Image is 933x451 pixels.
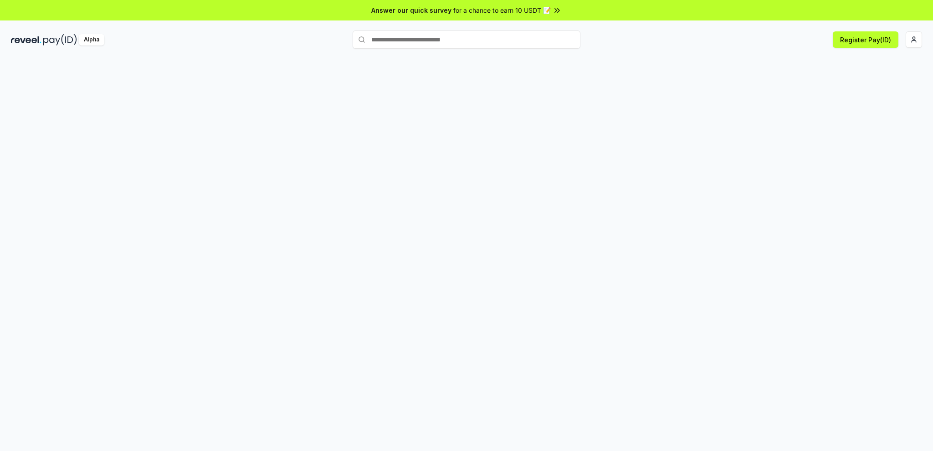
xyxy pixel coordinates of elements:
[43,34,77,46] img: pay_id
[371,5,451,15] span: Answer our quick survey
[453,5,551,15] span: for a chance to earn 10 USDT 📝
[833,31,898,48] button: Register Pay(ID)
[79,34,104,46] div: Alpha
[11,34,41,46] img: reveel_dark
